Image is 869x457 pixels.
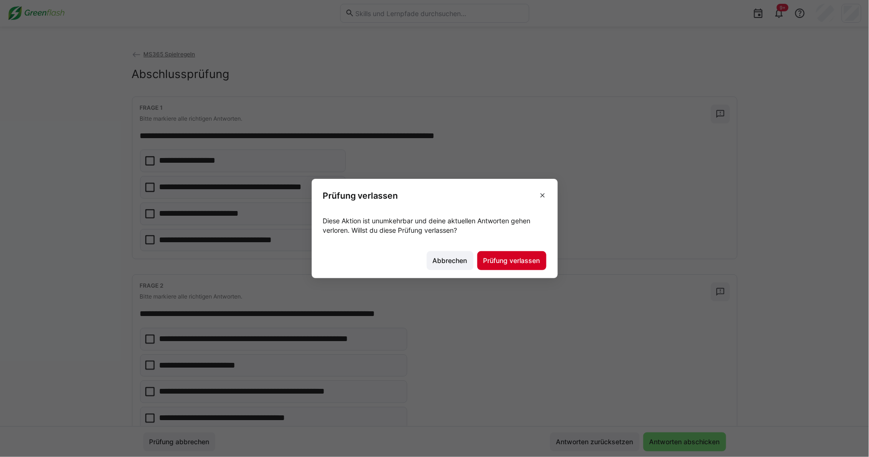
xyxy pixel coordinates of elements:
[477,251,546,270] button: Prüfung verlassen
[482,256,542,265] span: Prüfung verlassen
[323,190,398,201] h3: Prüfung verlassen
[427,251,474,270] button: Abbrechen
[323,217,531,234] span: Diese Aktion ist unumkehrbar und deine aktuellen Antworten gehen verloren. Willst du diese Prüfun...
[431,256,469,265] span: Abbrechen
